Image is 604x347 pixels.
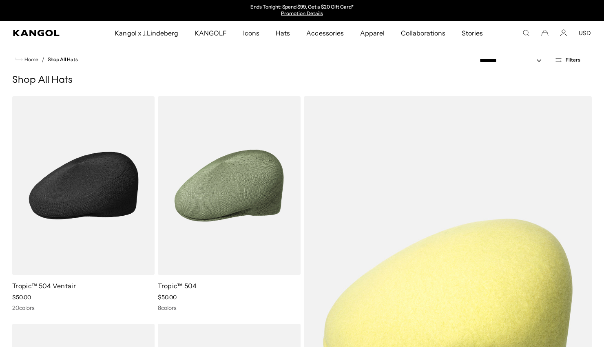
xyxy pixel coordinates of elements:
[541,29,549,37] button: Cart
[522,29,530,37] summary: Search here
[393,21,454,45] a: Collaborations
[250,4,354,11] p: Ends Tonight: Spend $99, Get a $20 Gift Card*
[401,21,445,45] span: Collaborations
[454,21,491,45] a: Stories
[158,282,197,290] a: Tropic™ 504
[115,21,178,45] span: Kangol x J.Lindeberg
[15,56,38,63] a: Home
[268,21,298,45] a: Hats
[276,21,290,45] span: Hats
[12,96,155,275] img: Tropic™ 504 Ventair
[158,96,300,275] img: Tropic™ 504
[360,21,385,45] span: Apparel
[218,4,386,17] div: Announcement
[23,57,38,62] span: Home
[12,304,155,312] div: 20 colors
[12,294,31,301] span: $50.00
[48,57,78,62] a: Shop All Hats
[306,21,343,45] span: Accessories
[352,21,393,45] a: Apparel
[38,55,44,64] li: /
[566,57,580,63] span: Filters
[298,21,352,45] a: Accessories
[12,282,76,290] a: Tropic™ 504 Ventair
[158,294,177,301] span: $50.00
[560,29,567,37] a: Account
[235,21,268,45] a: Icons
[158,304,300,312] div: 8 colors
[13,30,75,36] a: Kangol
[186,21,235,45] a: KANGOLF
[195,21,227,45] span: KANGOLF
[106,21,186,45] a: Kangol x J.Lindeberg
[218,4,386,17] slideshow-component: Announcement bar
[281,10,323,16] a: Promotion Details
[12,74,592,86] h1: Shop All Hats
[243,21,259,45] span: Icons
[218,4,386,17] div: 1 of 2
[476,56,550,65] select: Sort by: Featured
[579,29,591,37] button: USD
[462,21,483,45] span: Stories
[550,56,585,64] button: Open filters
